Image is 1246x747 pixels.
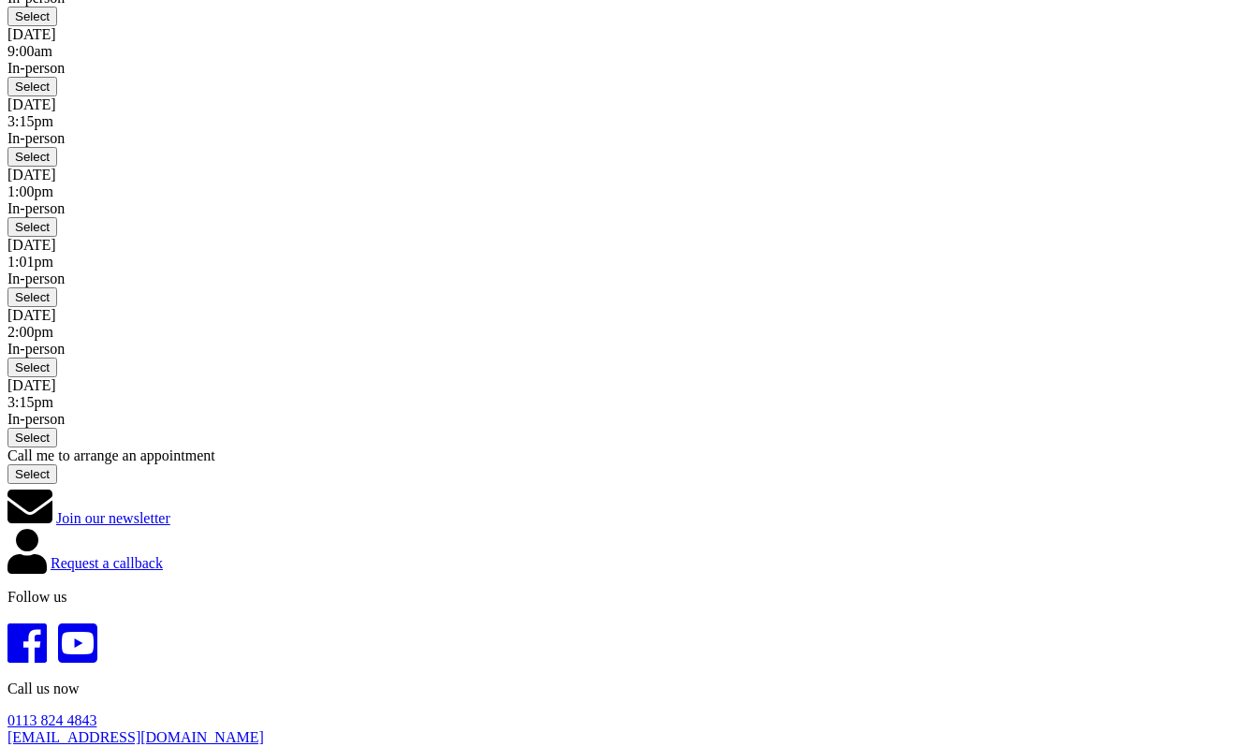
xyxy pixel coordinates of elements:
[7,729,264,745] a: [EMAIL_ADDRESS][DOMAIN_NAME]
[51,555,163,571] a: Request a callback
[7,287,57,307] button: Select Mon 8 Sep 1:01pm in-person
[7,113,1239,130] div: 3:15pm
[7,681,1239,697] p: Call us now
[7,712,96,728] a: 0113 824 4843
[7,183,1239,200] div: 1:00pm
[7,358,57,377] button: Select Thu 11 Sep 2:00pm in-person
[7,217,57,237] button: Select Mon 8 Sep 1:00pm in-person
[7,167,1239,183] div: [DATE]
[7,43,1239,60] div: 9:00am
[7,377,1239,394] div: [DATE]
[7,77,57,96] button: Select Sat 6 Sep 9:00am in-person
[7,147,57,167] button: Select Sat 6 Sep 3:15pm in-person
[7,60,1239,77] div: In-person
[7,341,1239,358] div: In-person
[7,254,1239,271] div: 1:01pm
[7,237,1239,254] div: [DATE]
[7,271,1239,287] div: In-person
[7,394,1239,411] div: 3:15pm
[7,324,1239,341] div: 2:00pm
[7,200,1239,217] div: In-person
[7,96,1239,113] div: [DATE]
[7,411,1239,428] div: In-person
[7,647,47,663] a: Facebook
[58,621,97,666] i: YouTube
[7,464,57,484] button: Select callback
[7,428,57,447] button: Select Thu 11 Sep 3:15pm in-person
[7,589,1239,606] p: Follow us
[7,7,57,26] button: Select Fri 5 Sep 8:15pm in-person
[7,26,1239,43] div: [DATE]
[58,647,97,663] a: YouTube
[7,130,1239,147] div: In-person
[7,307,1239,324] div: [DATE]
[7,447,1239,464] div: Call me to arrange an appointment
[56,510,170,526] a: Join our newsletter
[7,621,47,666] i: Facebook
